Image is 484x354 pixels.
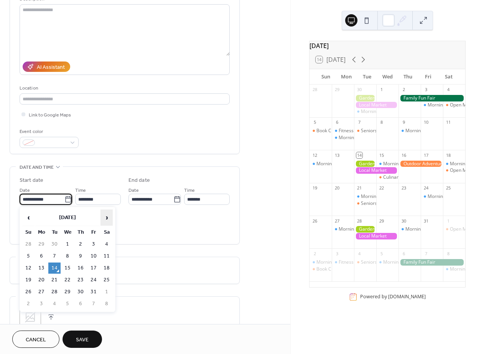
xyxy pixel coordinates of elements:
div: Start date [20,176,43,184]
td: 6 [35,251,48,262]
div: Wed [377,69,397,85]
td: 30 [48,239,61,250]
td: 4 [48,298,61,309]
td: 9 [74,251,87,262]
div: Fitness Bootcamp [332,128,354,134]
div: 29 [334,87,340,93]
div: AI Assistant [37,63,65,71]
div: 17 [423,152,429,158]
div: Morning Yoga Bliss [376,161,398,167]
div: 19 [312,185,318,191]
a: [DOMAIN_NAME] [388,294,426,300]
div: Fri [418,69,438,85]
div: 7 [423,251,429,256]
div: Gardening Workshop [354,226,376,233]
td: 27 [35,286,48,297]
td: 12 [22,263,35,274]
div: Morning Yoga Bliss [332,135,354,141]
span: Date [128,186,139,194]
td: 25 [100,274,113,286]
div: 6 [334,120,340,125]
span: Cancel [26,336,46,344]
td: 28 [22,239,35,250]
div: Thu [398,69,418,85]
div: Morning Yoga Bliss [428,102,469,108]
div: Morning Yoga Bliss [398,226,421,233]
td: 10 [87,251,100,262]
div: Seniors' Social Tea [361,259,401,266]
div: Open Mic Night [443,102,465,108]
div: 31 [423,218,429,224]
td: 29 [35,239,48,250]
div: ; [20,306,41,328]
div: Book Club Gathering [309,266,332,273]
span: Time [75,186,86,194]
div: 5 [312,120,318,125]
span: Date and time [20,163,54,171]
div: 2 [401,87,407,93]
div: 9 [401,120,407,125]
div: 20 [334,185,340,191]
td: 19 [22,274,35,286]
div: Book Club Gathering [309,128,332,134]
div: Morning Yoga Bliss [443,161,465,167]
div: Mon [336,69,357,85]
span: Save [76,336,89,344]
div: Morning Yoga Bliss [383,161,424,167]
div: Morning Yoga Bliss [405,226,446,233]
div: Open Mic Night [443,226,465,233]
div: Morning Yoga Bliss [383,259,424,266]
div: Fitness Bootcamp [339,128,377,134]
div: 25 [445,185,451,191]
div: Seniors' Social Tea [354,128,376,134]
div: Morning Yoga Bliss [354,193,376,200]
div: Morning Yoga Bliss [339,135,380,141]
div: Morning Yoga Bliss [332,226,354,233]
td: 7 [48,251,61,262]
div: Tue [357,69,377,85]
td: 18 [100,263,113,274]
div: 11 [445,120,451,125]
div: Morning Yoga Bliss [354,108,376,115]
div: End date [128,176,150,184]
div: [DATE] [309,41,465,50]
td: 24 [87,274,100,286]
div: Seniors' Social Tea [354,200,376,207]
div: 22 [379,185,384,191]
div: Morning Yoga Bliss [309,259,332,266]
button: Save [63,331,102,348]
div: Morning Yoga Bliss [405,128,446,134]
div: 6 [401,251,407,256]
button: Cancel [12,331,59,348]
div: Open Mic Night [450,102,483,108]
div: 28 [312,87,318,93]
div: 4 [356,251,362,256]
th: Mo [35,227,48,238]
td: 16 [74,263,87,274]
div: Morning Yoga Bliss [398,128,421,134]
td: 6 [74,298,87,309]
td: 26 [22,286,35,297]
div: Morning Yoga Bliss [376,259,398,266]
td: 1 [100,286,113,297]
div: 2 [312,251,318,256]
td: 23 [74,274,87,286]
div: Seniors' Social Tea [361,200,401,207]
div: 24 [423,185,429,191]
div: 27 [334,218,340,224]
td: 1 [61,239,74,250]
td: 20 [35,274,48,286]
div: 4 [445,87,451,93]
div: Family Fun Fair [398,259,465,266]
div: Morning Yoga Bliss [316,259,357,266]
span: › [101,210,112,225]
td: 31 [87,286,100,297]
td: 5 [61,298,74,309]
div: 28 [356,218,362,224]
div: Family Fun Fair [398,95,465,101]
th: Th [74,227,87,238]
div: 7 [356,120,362,125]
div: 14 [356,152,362,158]
div: Fitness Bootcamp [339,259,377,266]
